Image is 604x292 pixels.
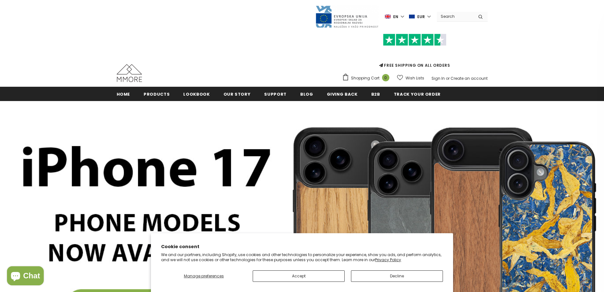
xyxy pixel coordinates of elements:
p: We and our partners, including Shopify, use cookies and other technologies to personalize your ex... [161,252,443,262]
a: Privacy Policy [375,257,401,262]
input: Search Site [437,12,473,21]
button: Decline [351,270,443,282]
a: Create an account [451,76,488,81]
span: or [446,76,450,81]
span: Wish Lists [406,75,424,81]
button: Manage preferences [161,270,246,282]
a: Track your order [394,87,441,101]
span: Manage preferences [184,273,224,279]
a: Shopping Cart 0 [342,73,393,83]
img: MMORE Cases [117,64,142,82]
span: 0 [382,74,389,81]
span: EUR [417,14,425,20]
h2: Cookie consent [161,243,443,250]
img: i-lang-1.png [385,14,391,19]
a: Home [117,87,130,101]
span: en [393,14,398,20]
img: Javni Razpis [315,5,379,28]
button: Accept [253,270,345,282]
span: Giving back [327,91,358,97]
span: Lookbook [183,91,210,97]
a: Wish Lists [397,72,424,84]
a: Blog [300,87,313,101]
span: support [264,91,287,97]
a: B2B [371,87,380,101]
a: Javni Razpis [315,14,379,19]
a: Sign In [432,76,445,81]
a: Our Story [224,87,251,101]
a: Products [144,87,170,101]
span: Blog [300,91,313,97]
a: Lookbook [183,87,210,101]
span: B2B [371,91,380,97]
iframe: Customer reviews powered by Trustpilot [342,46,488,62]
inbox-online-store-chat: Shopify online store chat [5,266,46,287]
span: Products [144,91,170,97]
a: Giving back [327,87,358,101]
img: Trust Pilot Stars [383,34,446,46]
span: Our Story [224,91,251,97]
span: Track your order [394,91,441,97]
span: Home [117,91,130,97]
span: FREE SHIPPING ON ALL ORDERS [342,37,488,68]
span: Shopping Cart [351,75,380,81]
a: support [264,87,287,101]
